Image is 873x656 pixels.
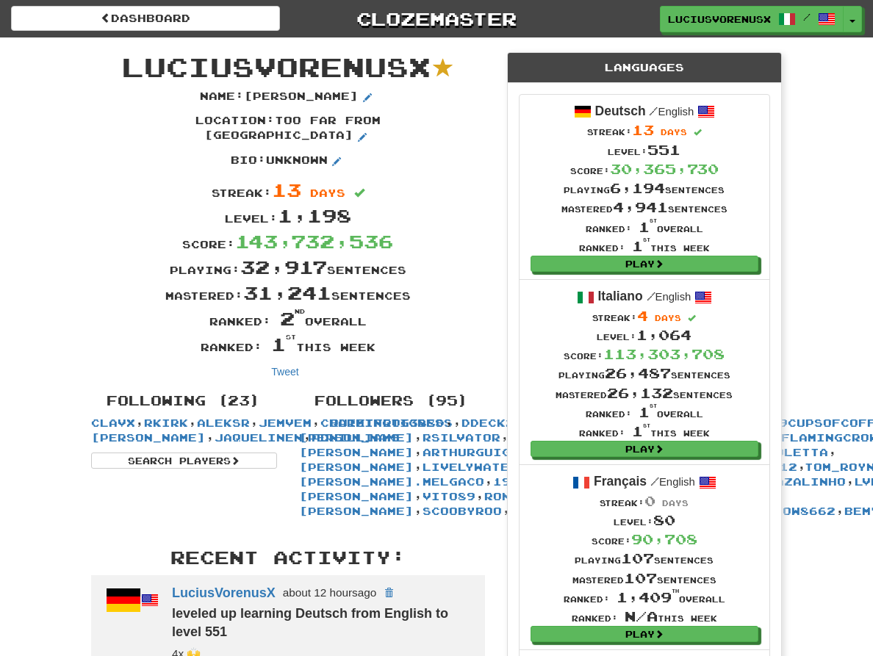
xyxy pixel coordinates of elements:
[278,204,351,226] span: 1,198
[91,453,277,469] a: Search Players
[632,238,650,254] span: 1
[661,127,687,137] span: days
[423,490,475,502] a: Vito89
[655,313,681,322] span: days
[423,461,553,473] a: LivelyWater3105
[299,461,414,473] a: [PERSON_NAME]
[299,475,484,488] a: [PERSON_NAME].Melgaco
[647,291,691,303] small: English
[283,586,377,599] small: about 12 hours ago
[643,423,650,428] sup: st
[80,254,496,280] div: Playing: sentences
[299,505,414,517] a: [PERSON_NAME]
[423,505,502,517] a: Scoobyroo
[564,491,725,511] div: Streak:
[561,217,727,237] div: Ranked: overall
[625,608,658,624] span: N/A
[299,394,485,408] h4: Followers (95)
[288,386,496,519] div: , , , , , , , , , , , , , , , , , , , , , , , , , , , , , , , , , , , , , , , , , , , , , , , , ,...
[647,142,680,158] span: 551
[624,570,657,586] span: 107
[632,423,650,439] span: 1
[613,199,668,215] span: 4,941
[302,6,571,32] a: Clozemaster
[286,334,296,341] sup: st
[639,404,657,420] span: 1
[650,218,657,223] sup: st
[80,177,496,203] div: Streak:
[595,104,646,118] strong: Deutsch
[766,475,846,488] a: BAZALINHO
[653,512,675,528] span: 80
[561,237,727,256] div: Ranked: this week
[597,289,642,303] strong: Italiano
[639,219,657,235] span: 1
[668,12,771,26] span: LuciusVorenusX
[803,12,811,22] span: /
[172,606,448,640] strong: leveled up learning Deutsch from English to level 551
[11,6,280,31] a: Dashboard
[561,159,727,179] div: Score:
[650,403,657,408] sup: st
[243,281,331,303] span: 31,241
[259,417,312,429] a: JemVem
[688,314,696,322] span: Streak includes today.
[556,345,733,364] div: Score:
[631,531,697,547] span: 90,708
[644,493,655,509] span: 0
[508,53,781,83] div: Languages
[215,431,303,444] a: JaquelineN
[672,588,679,594] sup: th
[91,548,485,567] h3: Recent Activity:
[556,403,733,422] div: Ranked: overall
[564,588,725,607] div: Ranked: overall
[144,417,188,429] a: rkirk
[556,306,733,325] div: Streak:
[564,569,725,588] div: Mastered sentences
[649,106,694,118] small: English
[662,498,689,508] span: days
[556,325,733,345] div: Level:
[561,198,727,217] div: Mastered sentences
[299,490,414,502] a: [PERSON_NAME]
[694,129,702,137] span: Streak includes today.
[80,280,496,306] div: Mastered: sentences
[493,475,617,488] a: 19cupsofcoffee
[80,228,496,254] div: Score:
[178,113,398,145] p: Location : Too Far from [GEOGRAPHIC_DATA]
[603,346,725,362] span: 113,303,708
[91,431,206,444] a: [PERSON_NAME]
[561,120,727,140] div: Streak:
[610,161,719,177] span: 30,365,730
[80,386,288,469] div: , , , , , , , , , , , , , , , , , , , , , ,
[564,549,725,568] div: Playing sentences
[240,256,327,278] span: 32,917
[91,394,277,408] h4: Following (23)
[556,364,733,383] div: Playing sentences
[610,180,665,196] span: 6,194
[310,187,345,199] span: days
[200,89,376,107] p: Name : [PERSON_NAME]
[271,366,298,378] a: Tweet
[122,51,431,82] span: LuciusVorenusX
[299,446,414,458] a: [PERSON_NAME]
[660,6,844,32] a: LuciusVorenusX /
[423,446,537,458] a: ArthurGuiGama
[531,256,758,272] a: Play
[605,365,671,381] span: 26,487
[594,474,647,489] strong: Français
[643,237,650,242] sup: st
[280,307,305,329] span: 2
[650,476,695,488] small: English
[564,530,725,549] div: Score:
[235,230,393,252] span: 143,732,536
[649,104,658,118] span: /
[271,333,296,355] span: 1
[484,490,572,502] a: RonanFalor
[80,306,496,331] div: Ranked: overall
[172,585,276,599] a: LuciusVorenusX
[231,153,345,170] p: Bio : Unknown
[632,122,654,138] span: 13
[556,383,733,403] div: Mastered sentences
[531,441,758,457] a: Play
